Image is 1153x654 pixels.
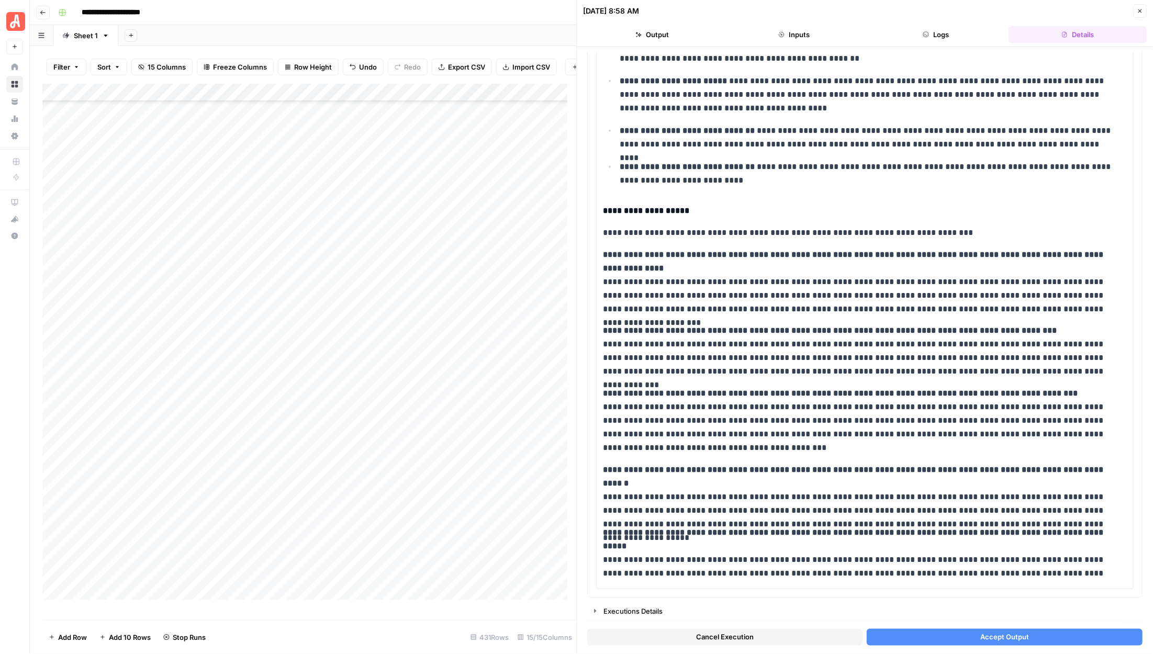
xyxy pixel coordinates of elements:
[867,629,1143,646] button: Accept Output
[404,62,421,72] span: Redo
[867,26,1005,43] button: Logs
[197,59,274,75] button: Freeze Columns
[7,211,23,227] div: What's new?
[588,629,863,646] button: Cancel Execution
[6,76,23,93] a: Browse
[6,128,23,144] a: Settings
[512,62,550,72] span: Import CSV
[213,62,267,72] span: Freeze Columns
[278,59,339,75] button: Row Height
[466,629,513,646] div: 431 Rows
[157,629,212,646] button: Stop Runs
[6,194,23,211] a: AirOps Academy
[6,8,23,35] button: Workspace: Angi
[980,632,1029,642] span: Accept Output
[6,110,23,127] a: Usage
[6,211,23,228] button: What's new?
[588,603,1143,619] button: Executions Details
[725,26,863,43] button: Inputs
[47,59,86,75] button: Filter
[6,93,23,110] a: Your Data
[97,62,111,72] span: Sort
[148,62,186,72] span: 15 Columns
[74,30,98,41] div: Sheet 1
[42,629,93,646] button: Add Row
[53,62,70,72] span: Filter
[58,632,87,642] span: Add Row
[584,6,640,16] div: [DATE] 8:58 AM
[513,629,577,646] div: 15/15 Columns
[6,228,23,244] button: Help + Support
[448,62,485,72] span: Export CSV
[697,632,754,642] span: Cancel Execution
[93,629,157,646] button: Add 10 Rows
[432,59,492,75] button: Export CSV
[53,25,118,46] a: Sheet 1
[1009,26,1147,43] button: Details
[173,632,206,642] span: Stop Runs
[294,62,332,72] span: Row Height
[109,632,151,642] span: Add 10 Rows
[131,59,193,75] button: 15 Columns
[388,59,428,75] button: Redo
[91,59,127,75] button: Sort
[584,26,721,43] button: Output
[343,59,384,75] button: Undo
[6,12,25,31] img: Angi Logo
[6,59,23,75] a: Home
[359,62,377,72] span: Undo
[496,59,557,75] button: Import CSV
[604,606,1136,616] div: Executions Details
